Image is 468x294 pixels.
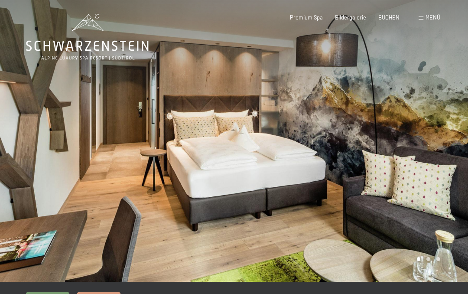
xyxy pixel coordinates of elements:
span: Menü [426,14,440,21]
a: BUCHEN [378,14,400,21]
a: Bildergalerie [335,14,366,21]
a: Premium Spa [290,14,323,21]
